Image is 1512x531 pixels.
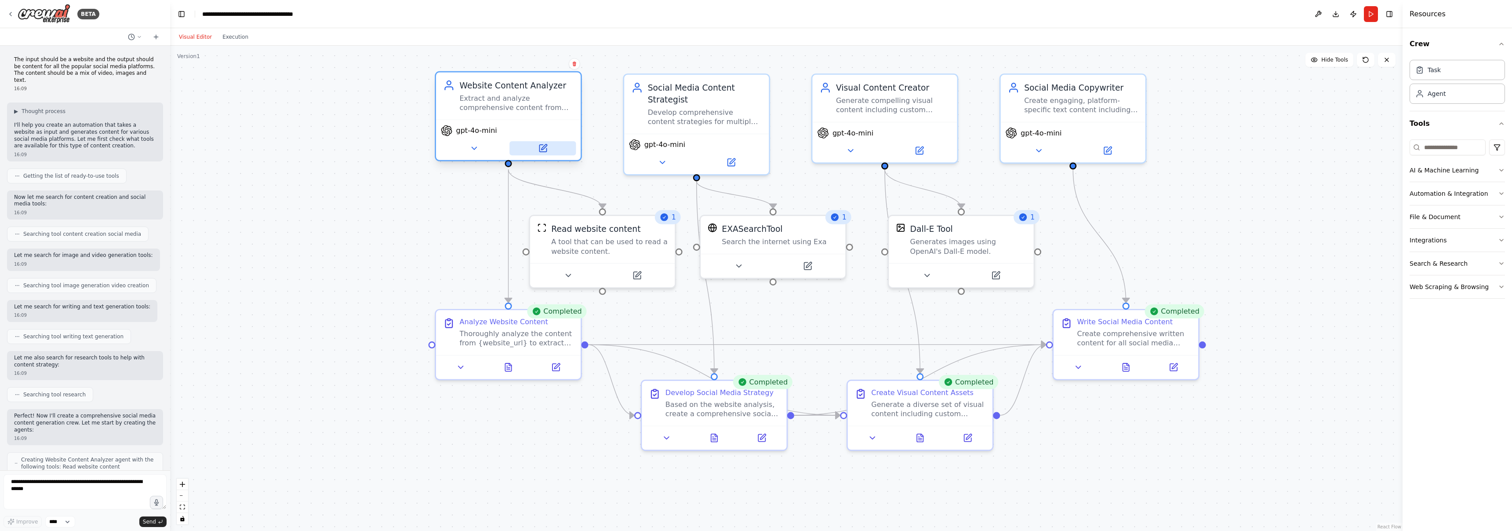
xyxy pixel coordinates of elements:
button: Open in side panel [886,143,952,157]
button: Delete node [569,58,580,70]
div: 1EXASearchToolEXASearchToolSearch the internet using Exa [699,215,847,279]
button: Search & Research [1410,252,1505,275]
div: CompletedDevelop Social Media StrategyBased on the website analysis, create a comprehensive socia... [641,380,788,451]
p: Let me search for image and video generation tools: [14,252,153,259]
button: Integrations [1410,229,1505,252]
div: 1DallEToolDall-E ToolGenerates images using OpenAI's Dall-E model. [888,215,1035,288]
p: Let me search for writing and text generation tools: [14,304,150,311]
button: Open in side panel [963,268,1029,282]
div: Social Media Copywriter [1024,82,1138,94]
div: Completed [938,375,998,389]
a: React Flow attribution [1378,524,1401,529]
div: Generate a diverse set of visual content including custom images, graphics, and visual concepts f... [871,400,985,419]
div: Social Media Content Strategist [648,82,762,106]
span: Searching tool image generation video creation [23,282,149,289]
div: 16:09 [14,85,156,92]
img: EXASearchTool [708,223,717,232]
button: Hide right sidebar [1383,8,1396,20]
div: BETA [77,9,99,19]
g: Edge from af7abcf3-5c0e-48a3-bd70-f03c472007e8 to 0fe878a0-50c4-4304-8b0b-04b140f4eb48 [1067,169,1132,302]
span: gpt-4o-mini [456,126,497,135]
p: The input should be a website and the output should be content for all the popular social media p... [14,56,156,84]
g: Edge from b14e8ef9-c462-4c68-813e-a1fab40cf2bf to 0fe878a0-50c4-4304-8b0b-04b140f4eb48 [1000,339,1046,421]
button: Send [139,516,167,527]
img: ScrapeWebsiteTool [537,223,546,232]
g: Edge from 1674036e-f0fa-4882-b6da-43e545ff5878 to 9bd4f985-28dc-41bd-8b32-25b16c7feb5d [691,181,779,209]
span: Searching tool writing text generation [23,333,124,340]
div: 16:09 [14,261,153,267]
img: DallETool [896,223,905,232]
span: gpt-4o-mini [1021,128,1061,138]
div: Dall-E Tool [910,223,953,235]
div: Develop Social Media Strategy [665,388,774,397]
button: Automation & Integration [1410,182,1505,205]
button: Open in side panel [947,431,988,445]
div: Completed [1145,304,1204,319]
div: Tools [1410,136,1505,306]
button: Open in side panel [536,360,576,374]
div: Social Media Content StrategistDevelop comprehensive content strategies for multiple social media... [623,73,770,176]
button: Open in side panel [774,259,840,273]
button: Execution [217,32,254,42]
div: Read website content [551,223,640,235]
nav: breadcrumb [202,10,301,18]
button: View output [689,431,739,445]
button: Start a new chat [149,32,163,42]
div: Crew [1410,56,1505,111]
span: Getting the list of ready-to-use tools [23,172,119,179]
div: Based on the website analysis, create a comprehensive social media content strategy for Instagram... [665,400,780,419]
span: Searching tool research [23,391,86,398]
button: Open in side panel [741,431,782,445]
button: ▶Thought process [14,108,65,115]
div: CompletedWrite Social Media ContentCreate comprehensive written content for all social media plat... [1052,309,1199,380]
span: 1 [1030,212,1035,222]
div: Analyze Website Content [459,317,548,326]
div: Agent [1428,89,1446,98]
div: 16:09 [14,435,156,442]
div: CompletedCreate Visual Content AssetsGenerate a diverse set of visual content including custom im... [847,380,994,451]
span: Searching tool content creation social media [23,231,141,238]
div: Task [1428,66,1441,74]
button: Hide Tools [1305,53,1353,67]
button: Hide left sidebar [175,8,188,20]
button: Open in side panel [603,268,670,282]
div: Develop comprehensive content strategies for multiple social media platforms (Instagram, Facebook... [648,108,762,127]
g: Edge from e7ea7cc5-7a44-4f63-b157-3892d715e066 to b14e8ef9-c462-4c68-813e-a1fab40cf2bf [879,169,926,373]
div: 16:09 [14,209,156,216]
g: Edge from 8023a25b-01c4-41f0-9531-07b6b3aa8609 to b14e8ef9-c462-4c68-813e-a1fab40cf2bf [794,410,840,421]
button: View output [483,360,533,374]
span: Hide Tools [1321,56,1348,63]
div: Visual Content CreatorGenerate compelling visual content including custom images, graphics, and v... [811,73,959,164]
button: Tools [1410,111,1505,136]
div: Completed [527,304,587,319]
span: Thought process [22,108,65,115]
span: Creating Website Content Analyzer agent with the following tools: Read website content [21,456,156,470]
button: File & Document [1410,205,1505,228]
span: gpt-4o-mini [832,128,873,138]
div: A tool that can be used to read a website content. [551,237,668,256]
div: Create Visual Content Assets [871,388,974,397]
div: Search the internet using Exa [722,237,838,246]
button: zoom in [177,479,188,490]
div: Visual Content Creator [836,82,950,94]
button: View output [895,431,945,445]
g: Edge from 7f8fdff5-ccd8-40ea-8c77-9073f75a5208 to 170066ac-c30e-4312-adde-66bd3f9ccb8d [502,169,608,208]
button: zoom out [177,490,188,502]
div: Create engaging, platform-specific text content including captions, posts, hashtags, and video sc... [1024,96,1138,115]
g: Edge from 1674036e-f0fa-4882-b6da-43e545ff5878 to 8023a25b-01c4-41f0-9531-07b6b3aa8609 [691,181,720,373]
button: fit view [177,502,188,513]
div: React Flow controls [177,479,188,524]
p: Perfect! Now I'll create a comprehensive social media content generation crew. Let me start by cr... [14,413,156,433]
div: Website Content Analyzer [459,80,574,92]
button: Open in side panel [509,141,576,155]
div: Generate compelling visual content including custom images, graphics, and visual concepts for soc... [836,96,950,115]
span: Send [143,518,156,525]
button: Open in side panel [1074,143,1141,157]
p: Let me also search for research tools to help with content strategy: [14,355,156,368]
div: 16:09 [14,151,156,158]
div: Social Media CopywriterCreate engaging, platform-specific text content including captions, posts,... [1000,73,1147,164]
p: I'll help you create an automation that takes a website as input and generates content for variou... [14,122,156,149]
button: toggle interactivity [177,513,188,524]
div: 16:09 [14,312,150,319]
button: View output [1101,360,1151,374]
